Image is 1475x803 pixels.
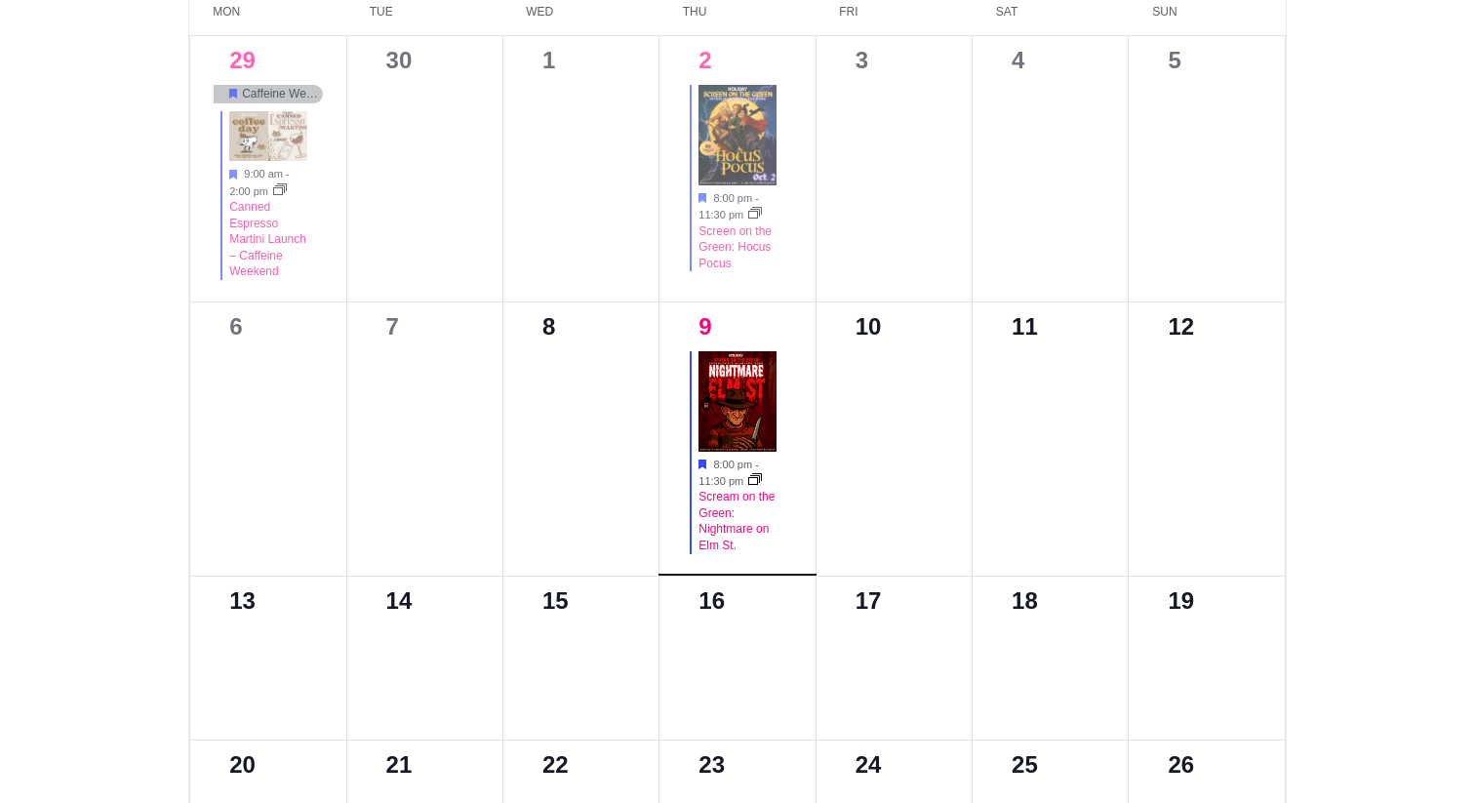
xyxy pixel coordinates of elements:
[542,587,569,614] time: 15
[856,751,882,778] time: 24
[856,587,882,614] time: 17
[698,313,711,340] a: October 9
[1012,313,1038,340] time: 11
[698,224,772,271] a: Screen on the Green: Hocus Pocus
[273,185,287,197] a: Event series: Caffeine Weekend
[1012,751,1038,778] time: 25
[229,111,306,161] img: Untitled design
[386,587,413,614] time: 14
[698,351,776,452] img: Flyer for Holiday Bar Atlanta’s “Scream on the Green” outdoor movie night at Interlock’s Highline...
[755,192,759,204] span: -
[698,751,725,778] time: 23
[698,47,711,73] a: October 2
[698,587,725,614] time: 16
[229,185,268,197] time: 2:00 pm
[229,587,256,614] time: 13
[713,459,752,470] time: 8:00 pm
[1012,587,1038,614] time: 18
[748,209,762,221] a: Event series: Screen on the Green
[698,85,776,185] img: Hocus Pocus
[1168,47,1180,73] time: 5
[698,209,743,221] time: 11:30 pm
[229,200,306,279] a: Canned Espresso Martini Launch – Caffeine Weekend
[286,168,290,180] span: -
[244,168,283,180] time: 9:00 am
[1168,751,1194,778] time: 26
[386,751,413,778] time: 21
[1168,587,1194,614] time: 19
[856,47,868,73] time: 3
[542,751,569,778] time: 22
[1012,47,1024,73] time: 4
[698,475,743,487] time: 11:30 pm
[755,459,759,470] span: -
[1168,313,1194,340] time: 12
[698,490,775,553] a: Scream on the Green: Nightmare on Elm St.
[229,313,242,340] time: 6
[386,47,413,73] time: 30
[229,47,256,73] a: September 29
[542,313,555,340] time: 8
[386,313,399,340] time: 7
[748,475,762,487] a: Event series: Screen on the Green
[856,313,882,340] time: 10
[713,192,752,204] time: 8:00 pm
[542,47,555,73] time: 1
[229,751,256,778] time: 20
